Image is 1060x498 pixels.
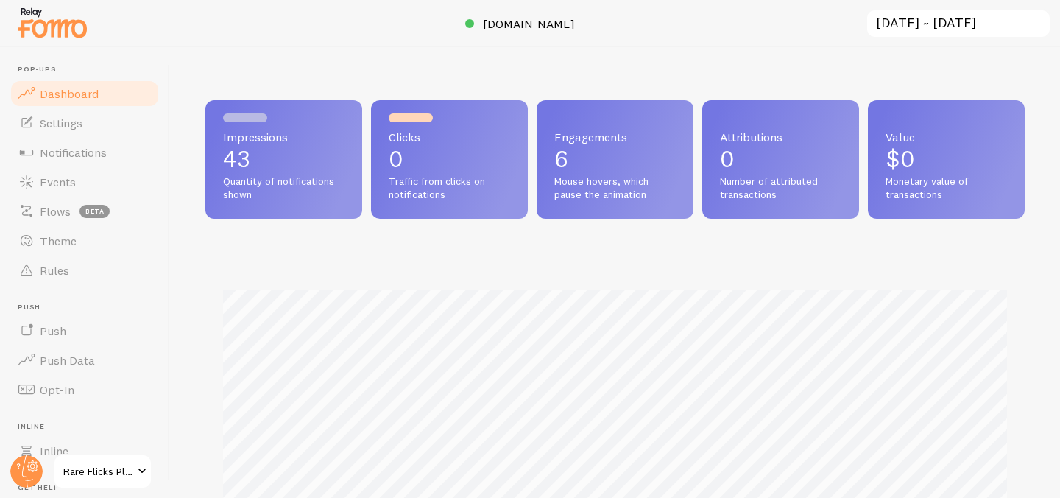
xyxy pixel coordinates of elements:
[9,375,160,404] a: Opt-In
[9,108,160,138] a: Settings
[223,175,344,201] span: Quantity of notifications shown
[9,197,160,226] a: Flows beta
[9,256,160,285] a: Rules
[389,131,510,143] span: Clicks
[223,131,344,143] span: Impressions
[720,147,841,171] p: 0
[9,138,160,167] a: Notifications
[63,463,133,480] span: Rare Flicks Plus!
[79,205,110,218] span: beta
[15,4,89,41] img: fomo-relay-logo-orange.svg
[223,147,344,171] p: 43
[18,65,160,74] span: Pop-ups
[554,131,676,143] span: Engagements
[40,204,71,219] span: Flows
[9,226,160,256] a: Theme
[40,116,82,130] span: Settings
[554,147,676,171] p: 6
[40,145,107,160] span: Notifications
[9,346,160,375] a: Push Data
[40,382,74,397] span: Opt-In
[720,131,841,143] span: Attributions
[389,175,510,201] span: Traffic from clicks on notifications
[9,436,160,466] a: Inline
[554,175,676,201] span: Mouse hovers, which pause the animation
[9,167,160,197] a: Events
[886,175,1007,201] span: Monetary value of transactions
[40,263,69,278] span: Rules
[18,422,160,432] span: Inline
[40,175,76,189] span: Events
[40,86,99,101] span: Dashboard
[40,353,95,368] span: Push Data
[18,303,160,312] span: Push
[9,316,160,346] a: Push
[40,234,77,248] span: Theme
[53,454,152,489] a: Rare Flicks Plus!
[40,443,68,458] span: Inline
[9,79,160,108] a: Dashboard
[389,147,510,171] p: 0
[720,175,841,201] span: Number of attributed transactions
[40,323,66,338] span: Push
[886,144,915,173] span: $0
[886,131,1007,143] span: Value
